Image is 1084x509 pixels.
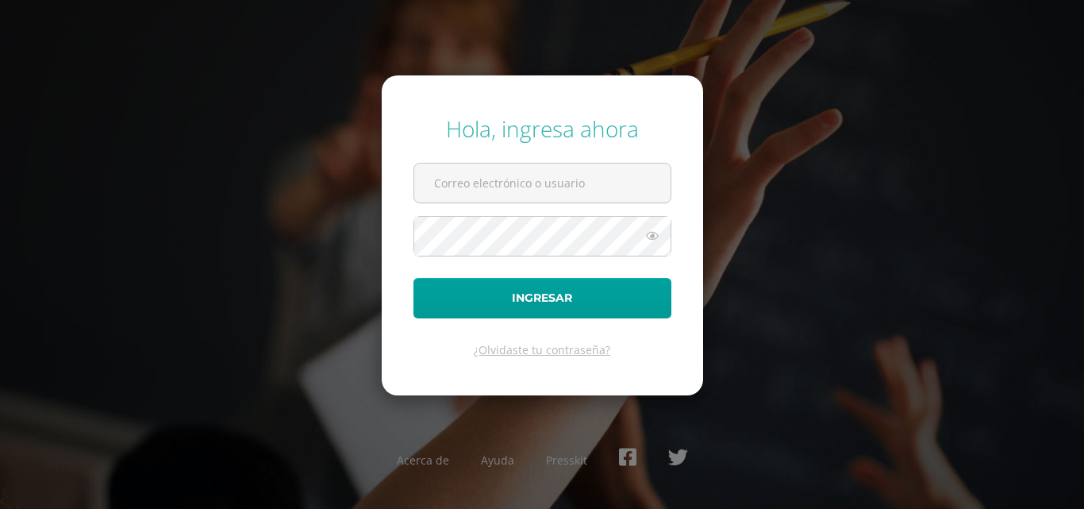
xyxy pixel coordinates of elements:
[413,278,671,318] button: Ingresar
[413,114,671,144] div: Hola, ingresa ahora
[546,453,587,468] a: Presskit
[397,453,449,468] a: Acerca de
[474,342,610,357] a: ¿Olvidaste tu contraseña?
[414,164,671,202] input: Correo electrónico o usuario
[481,453,514,468] a: Ayuda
